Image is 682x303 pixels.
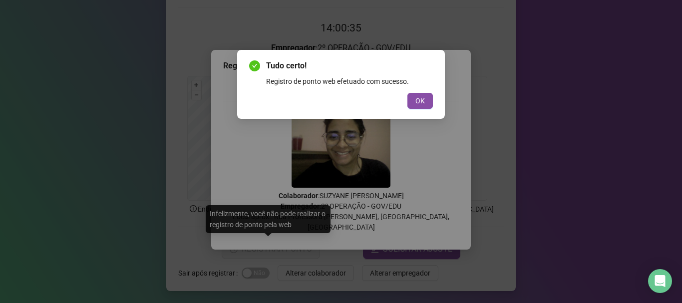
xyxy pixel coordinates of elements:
[266,60,433,72] span: Tudo certo!
[249,60,260,71] span: check-circle
[407,93,433,109] button: OK
[648,269,672,293] div: Open Intercom Messenger
[415,95,425,106] span: OK
[266,76,433,87] div: Registro de ponto web efetuado com sucesso.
